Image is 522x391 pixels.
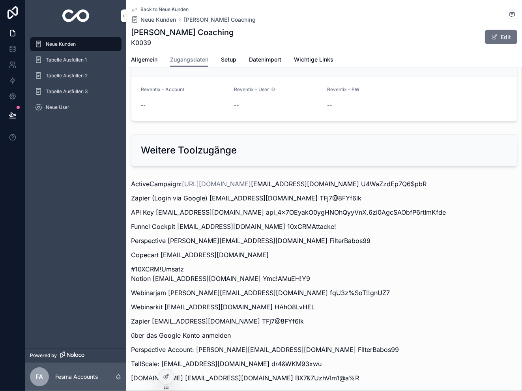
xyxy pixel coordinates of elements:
div: #10XCRM!Umsatz [131,179,517,383]
a: Tabelle Ausfüllen 3 [30,84,122,99]
a: Setup [221,52,236,68]
span: -- [234,101,239,109]
p: [DOMAIN_NAME] [EMAIL_ADDRESS][DOMAIN_NAME] BX7&7UzhVIm1@a%R [131,373,517,383]
a: [PERSON_NAME] Coaching [184,16,256,24]
span: Neue Kunden [46,41,76,47]
a: Wichtige Links [294,52,333,68]
span: Tabelle Ausfüllen 3 [46,88,88,95]
p: Notion [EMAIL_ADDRESS][DOMAIN_NAME] Ymc!AMuEH!Y9 [131,274,517,283]
span: Reventix - User ID [234,86,275,92]
a: Neue User [30,100,122,114]
h1: [PERSON_NAME] Coaching [131,27,234,38]
p: Perspective [PERSON_NAME][EMAIL_ADDRESS][DOMAIN_NAME] FilterBabos99 [131,236,517,245]
div: scrollable content [25,32,126,125]
a: Neue Kunden [131,16,176,24]
a: Neue Kunden [30,37,122,51]
span: -- [141,101,146,109]
a: Zugangsdaten [170,52,208,67]
h2: Weitere Toolzugänge [141,144,237,157]
span: Reventix - Account [141,86,184,92]
span: Tabelle Ausfüllen 1 [46,57,87,63]
span: K0039 [131,38,234,47]
p: ActiveCampaign: [EMAIL_ADDRESS][DOMAIN_NAME] U4WaZzdEp7Q6$pbR [131,179,517,189]
span: Back to Neue Kunden [140,6,189,13]
p: Perspective Account: [PERSON_NAME][EMAIL_ADDRESS][DOMAIN_NAME] FilterBabos99 [131,345,517,354]
span: Allgemein [131,56,157,64]
button: Edit [485,30,517,44]
span: -- [327,101,332,109]
p: Copecart [EMAIL_ADDRESS][DOMAIN_NAME] [131,250,517,260]
span: Datenimport [249,56,281,64]
span: Tabelle Ausfüllen 2 [46,73,88,79]
span: Zugangsdaten [170,56,208,64]
p: Zapier (Login via Google) [EMAIL_ADDRESS][DOMAIN_NAME] TFj7@8FYf6lk [131,193,517,203]
p: API Key [EMAIL_ADDRESS][DOMAIN_NAME] api_4x7OEyakO0ygHNOhQyyVnX.6zi0AgcSAObfP6rtImKfde [131,208,517,217]
span: Wichtige Links [294,56,333,64]
img: App logo [62,9,90,22]
p: Webinarkit [EMAIL_ADDRESS][DOMAIN_NAME] HAhO8LvHEL [131,302,517,312]
a: Datenimport [249,52,281,68]
a: Tabelle Ausfüllen 2 [30,69,122,83]
p: über das Google Konto anmelden [131,331,517,340]
a: [URL][DOMAIN_NAME] [182,180,251,188]
span: Setup [221,56,236,64]
span: Reventix - PW [327,86,360,92]
p: Zapier [EMAIL_ADDRESS][DOMAIN_NAME] TFj7@8FYf6lk [131,316,517,326]
a: Powered by [25,348,126,363]
p: Fesma Accounts [55,373,98,381]
p: Webinarjam [PERSON_NAME][EMAIL_ADDRESS][DOMAIN_NAME] fqU3z%SoT!!gnUZ7 [131,288,517,297]
span: FA [36,372,43,382]
span: Neue User [46,104,69,110]
a: Back to Neue Kunden [131,6,189,13]
a: Tabelle Ausfüllen 1 [30,53,122,67]
span: Powered by [30,352,57,359]
a: Allgemein [131,52,157,68]
p: Funnel Cockpit [EMAIL_ADDRESS][DOMAIN_NAME] 10xCRMAttacke! [131,222,517,231]
p: TellScale: [EMAIL_ADDRESS][DOMAIN_NAME] dr4&WKM93xwu [131,359,517,369]
span: Neue Kunden [140,16,176,24]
